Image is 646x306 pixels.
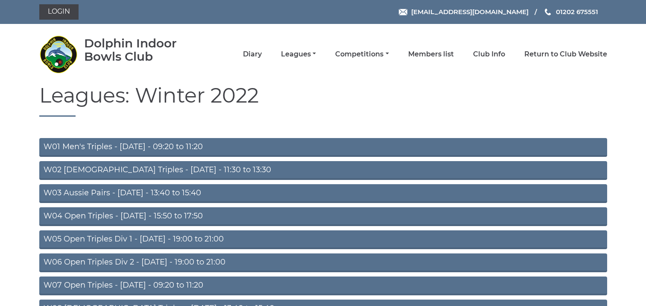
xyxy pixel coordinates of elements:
[243,50,262,59] a: Diary
[335,50,389,59] a: Competitions
[39,161,607,180] a: W02 [DEMOGRAPHIC_DATA] Triples - [DATE] - 11:30 to 13:30
[39,253,607,272] a: W06 Open Triples Div 2 - [DATE] - 19:00 to 21:00
[39,84,607,117] h1: Leagues: Winter 2022
[411,8,529,16] span: [EMAIL_ADDRESS][DOMAIN_NAME]
[39,207,607,226] a: W04 Open Triples - [DATE] - 15:50 to 17:50
[281,50,316,59] a: Leagues
[399,9,407,15] img: Email
[544,7,598,17] a: Phone us 01202 675551
[545,9,551,15] img: Phone us
[408,50,454,59] a: Members list
[39,277,607,295] a: W07 Open Triples - [DATE] - 09:20 to 11:20
[399,7,529,17] a: Email [EMAIL_ADDRESS][DOMAIN_NAME]
[39,230,607,249] a: W05 Open Triples Div 1 - [DATE] - 19:00 to 21:00
[556,8,598,16] span: 01202 675551
[473,50,505,59] a: Club Info
[39,138,607,157] a: W01 Men's Triples - [DATE] - 09:20 to 11:20
[524,50,607,59] a: Return to Club Website
[39,35,78,74] img: Dolphin Indoor Bowls Club
[39,184,607,203] a: W03 Aussie Pairs - [DATE] - 13:40 to 15:40
[84,37,202,63] div: Dolphin Indoor Bowls Club
[39,4,79,20] a: Login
